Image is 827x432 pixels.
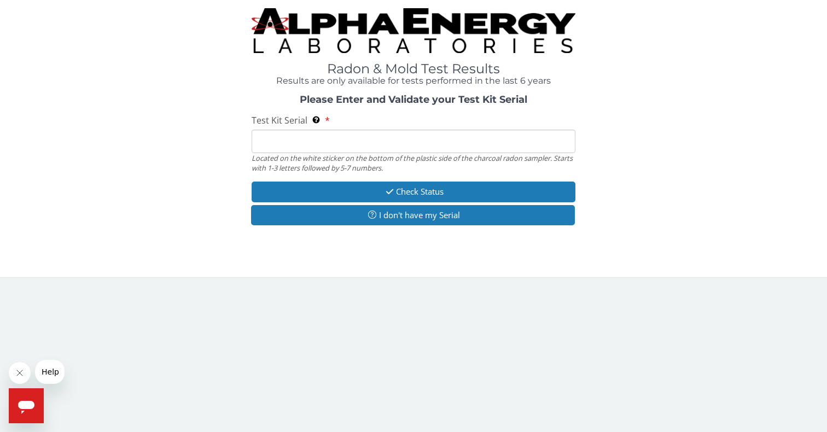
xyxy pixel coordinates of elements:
[252,76,576,86] h4: Results are only available for tests performed in the last 6 years
[252,153,576,173] div: Located on the white sticker on the bottom of the plastic side of the charcoal radon sampler. Sta...
[300,94,527,106] strong: Please Enter and Validate your Test Kit Serial
[252,62,576,76] h1: Radon & Mold Test Results
[251,205,575,225] button: I don't have my Serial
[252,8,576,53] img: TightCrop.jpg
[252,182,576,202] button: Check Status
[35,360,65,384] iframe: Message from company
[9,388,44,423] iframe: Button to launch messaging window
[252,114,307,126] span: Test Kit Serial
[9,362,31,384] iframe: Close message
